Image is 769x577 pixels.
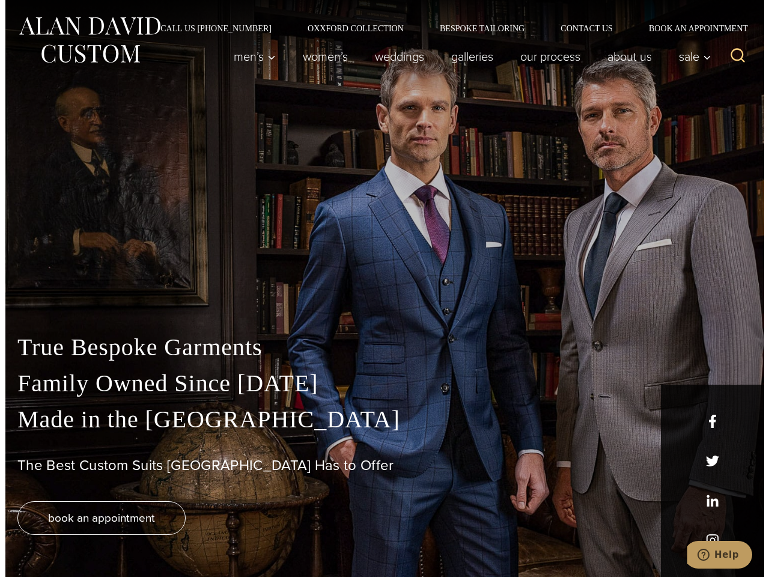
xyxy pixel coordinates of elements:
nav: Primary Navigation [215,44,713,69]
a: About Us [589,44,660,69]
a: Women’s [284,44,356,69]
a: Book an Appointment [625,24,747,32]
h1: The Best Custom Suits [GEOGRAPHIC_DATA] Has to Offer [12,457,747,474]
a: weddings [356,44,433,69]
a: Oxxford Collection [284,24,416,32]
a: Our Process [502,44,589,69]
a: Galleries [433,44,502,69]
img: Alan David Custom [12,13,156,67]
a: Call Us [PHONE_NUMBER] [137,24,284,32]
p: True Bespoke Garments Family Owned Since [DATE] Made in the [GEOGRAPHIC_DATA] [12,329,747,438]
iframe: Opens a widget where you can chat to one of our agents [682,541,747,571]
a: book an appointment [12,501,180,535]
a: Contact Us [537,24,625,32]
a: Bespoke Tailoring [416,24,537,32]
button: Men’s sub menu toggle [215,44,284,69]
span: book an appointment [43,509,150,527]
button: View Search Form [718,42,747,71]
nav: Secondary Navigation [137,24,747,32]
button: Sale sub menu toggle [660,44,713,69]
